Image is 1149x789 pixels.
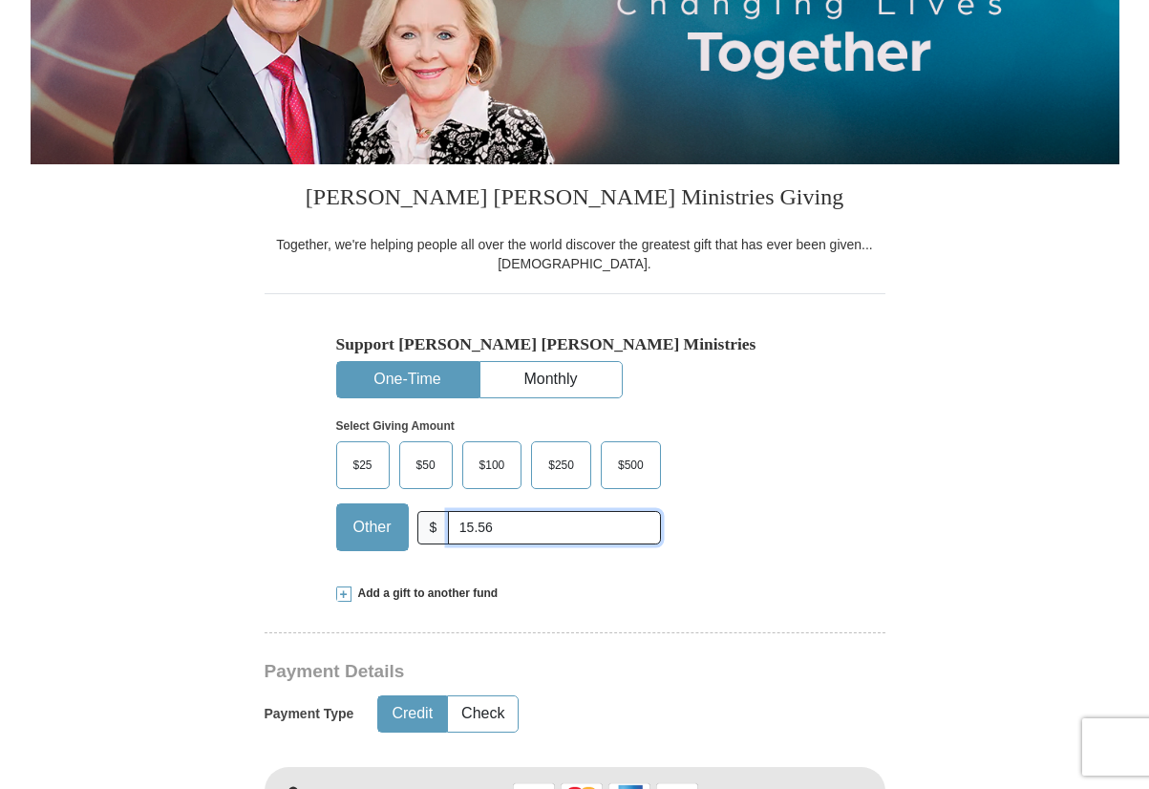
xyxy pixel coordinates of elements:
[337,362,479,397] button: One-Time
[539,451,584,480] span: $250
[448,511,660,544] input: Other Amount
[470,451,515,480] span: $100
[265,661,752,683] h3: Payment Details
[407,451,445,480] span: $50
[344,513,401,542] span: Other
[608,451,653,480] span: $500
[265,235,885,273] div: Together, we're helping people all over the world discover the greatest gift that has ever been g...
[378,696,446,732] button: Credit
[448,696,518,732] button: Check
[344,451,382,480] span: $25
[265,164,885,235] h3: [PERSON_NAME] [PERSON_NAME] Ministries Giving
[336,419,455,433] strong: Select Giving Amount
[265,706,354,722] h5: Payment Type
[351,586,499,602] span: Add a gift to another fund
[480,362,622,397] button: Monthly
[336,334,814,354] h5: Support [PERSON_NAME] [PERSON_NAME] Ministries
[417,511,450,544] span: $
